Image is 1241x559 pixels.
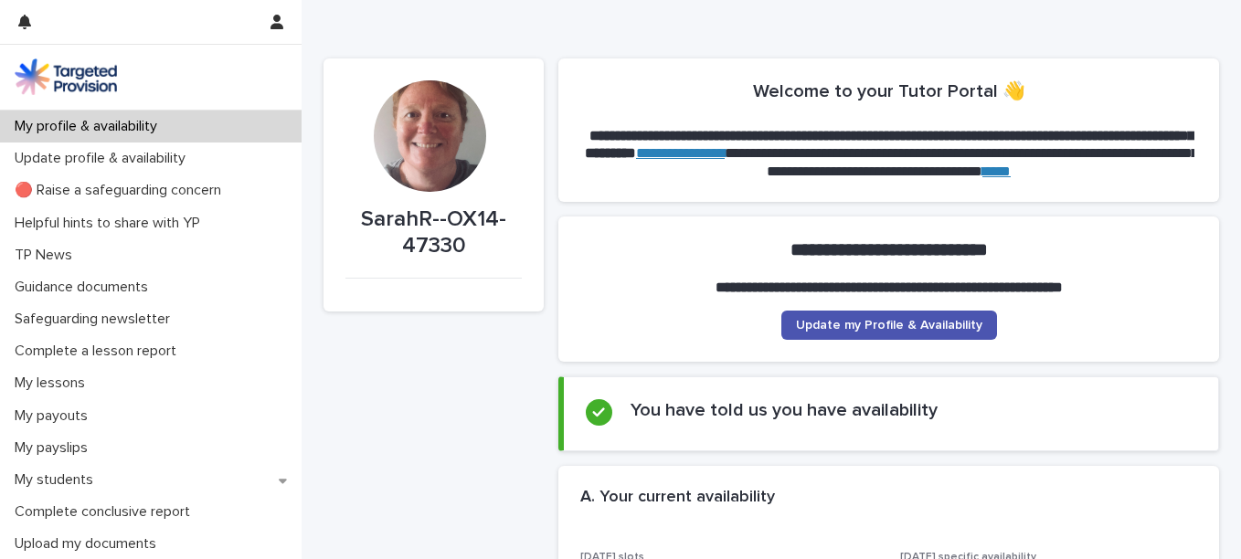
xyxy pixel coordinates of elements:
span: Update my Profile & Availability [796,319,982,332]
p: My payslips [7,439,102,457]
img: M5nRWzHhSzIhMunXDL62 [15,58,117,95]
p: My profile & availability [7,118,172,135]
h2: A. Your current availability [580,488,775,508]
p: Update profile & availability [7,150,200,167]
p: Complete a lesson report [7,343,191,360]
p: Helpful hints to share with YP [7,215,215,232]
p: Complete conclusive report [7,503,205,521]
p: Upload my documents [7,535,171,553]
p: My students [7,471,108,489]
p: 🔴 Raise a safeguarding concern [7,182,236,199]
h2: You have told us you have availability [631,399,938,421]
a: Update my Profile & Availability [781,311,997,340]
p: My payouts [7,407,102,425]
h2: Welcome to your Tutor Portal 👋 [753,80,1025,102]
p: Safeguarding newsletter [7,311,185,328]
p: SarahR--OX14-47330 [345,206,522,259]
p: Guidance documents [7,279,163,296]
p: My lessons [7,374,100,392]
p: TP News [7,247,87,264]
